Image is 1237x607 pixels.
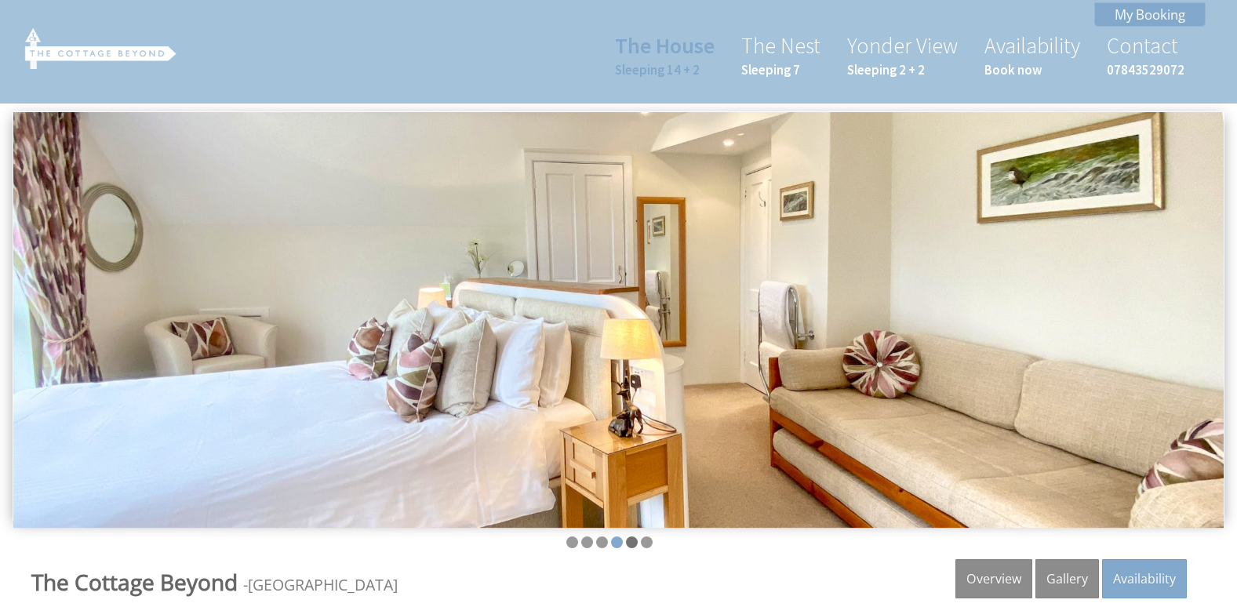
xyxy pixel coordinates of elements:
img: The Cottage Beyond [22,25,179,69]
span: - [243,574,398,595]
a: My Booking [1094,2,1206,27]
a: Availability [1102,559,1187,598]
a: The NestSleeping 7 [741,31,820,78]
a: AvailabilityBook now [984,31,1080,78]
a: Overview [955,559,1032,598]
small: Book now [984,61,1080,78]
a: The HouseSleeping 14 + 2 [615,31,715,78]
small: Sleeping 7 [741,61,820,78]
span: The Cottage Beyond [31,567,238,597]
a: The Cottage Beyond [31,567,243,597]
small: 07843529072 [1107,61,1184,78]
a: Contact07843529072 [1107,31,1184,78]
small: Sleeping 14 + 2 [615,61,715,78]
a: Yonder ViewSleeping 2 + 2 [847,31,958,78]
a: Gallery [1035,559,1099,598]
a: [GEOGRAPHIC_DATA] [248,574,398,595]
small: Sleeping 2 + 2 [847,61,958,78]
